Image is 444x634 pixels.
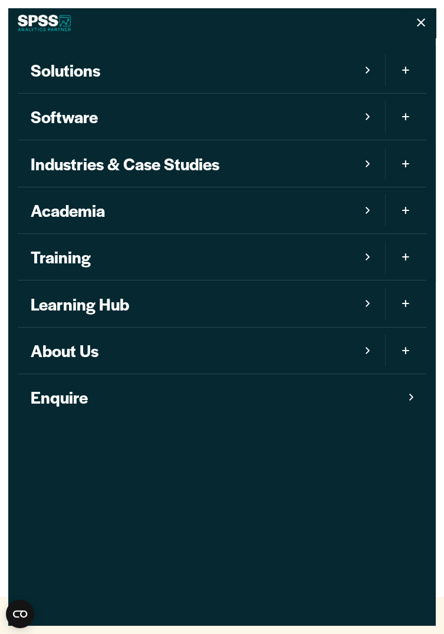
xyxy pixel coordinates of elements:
[18,15,71,31] img: SPSS White Logo
[18,328,385,374] a: About Us
[18,47,385,93] a: Solutions
[18,374,426,420] a: Enquire
[18,280,385,326] a: Learning Hub
[6,600,34,628] button: Open CMP widget
[18,187,385,233] a: Academia
[18,94,385,140] a: Software
[8,38,436,430] nav: Mobile version of site main menu
[18,234,385,280] a: Training
[18,140,385,186] a: Industries & Case Studies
